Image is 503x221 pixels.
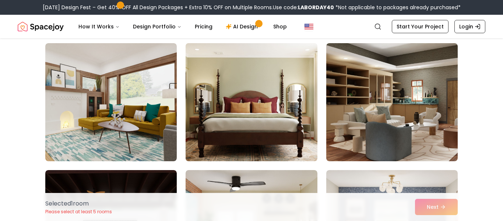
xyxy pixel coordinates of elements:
p: Selected 1 room [45,199,112,208]
b: LABORDAY40 [298,4,334,11]
button: Design Portfolio [127,19,187,34]
span: Use code: [273,4,334,11]
button: How It Works [73,19,126,34]
nav: Global [18,15,485,38]
a: Start Your Project [392,20,449,33]
div: [DATE] Design Fest – Get 40% OFF All Design Packages + Extra 10% OFF on Multiple Rooms. [43,4,461,11]
img: Room room-79 [45,43,177,161]
a: Pricing [189,19,218,34]
img: Spacejoy Logo [18,19,64,34]
a: AI Design [220,19,266,34]
p: Please select at least 5 rooms [45,209,112,215]
nav: Main [73,19,293,34]
img: Room room-81 [326,43,458,161]
a: Login [454,20,485,33]
span: *Not applicable to packages already purchased* [334,4,461,11]
img: Room room-80 [182,40,320,164]
img: United States [305,22,313,31]
a: Spacejoy [18,19,64,34]
a: Shop [267,19,293,34]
